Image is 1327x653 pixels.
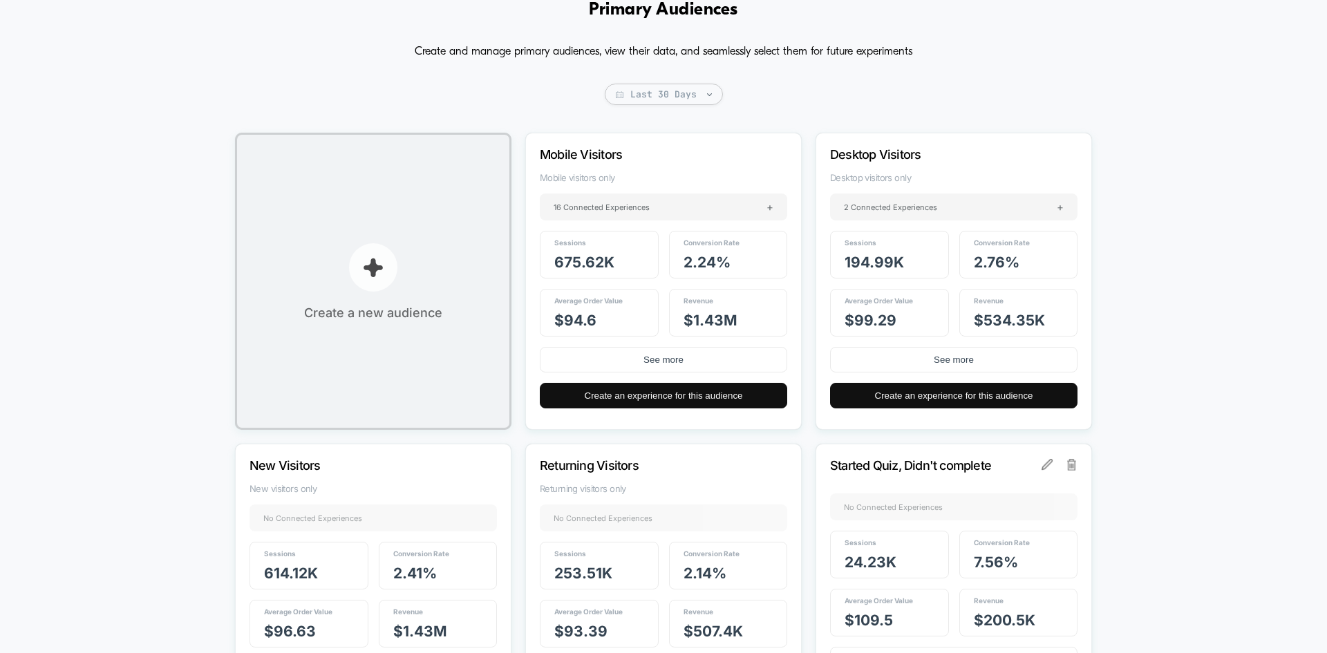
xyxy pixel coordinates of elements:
span: 253.51k [554,565,612,582]
span: Average Order Value [554,296,623,305]
span: Average Order Value [845,296,913,305]
span: $ 534.35k [974,312,1045,329]
span: Revenue [974,596,1004,605]
button: Create an experience for this audience [830,383,1077,408]
span: New visitors only [250,483,497,494]
span: Sessions [554,549,586,558]
span: 16 Connected Experiences [554,202,650,212]
span: $ 507.4k [684,623,743,640]
span: 675.62k [554,254,614,271]
span: 2.14 % [684,565,726,582]
span: 2.24 % [684,254,731,271]
button: Create an experience for this audience [540,383,787,408]
span: Sessions [554,238,586,247]
span: Sessions [845,238,876,247]
span: Create a new audience [304,305,442,320]
span: Average Order Value [845,596,913,605]
span: 2.76 % [974,254,1019,271]
span: Last 30 Days [605,84,723,105]
span: Revenue [393,607,423,616]
button: plusCreate a new audience [235,133,511,430]
p: New Visitors [250,458,460,473]
img: plus [363,257,384,278]
span: Conversion Rate [974,538,1030,547]
p: Mobile Visitors [540,147,750,162]
span: $ 1.43M [684,312,737,329]
p: Returning Visitors [540,458,750,473]
button: See more [540,347,787,372]
span: $ 109.5 [845,612,893,629]
img: calendar [616,91,623,98]
span: $ 99.29 [845,312,896,329]
span: $ 1.43M [393,623,447,640]
img: end [707,93,712,96]
span: Conversion Rate [974,238,1030,247]
p: Started Quiz, Didn't complete [830,458,1040,473]
span: 2 Connected Experiences [844,202,937,212]
span: Revenue [974,296,1004,305]
span: 2.41 % [393,565,437,582]
span: $ 200.5k [974,612,1035,629]
span: Desktop visitors only [830,172,1077,183]
span: 614.12k [264,565,318,582]
span: $ 94.6 [554,312,596,329]
span: Returning visitors only [540,483,787,494]
span: 7.56 % [974,553,1018,571]
span: Average Order Value [554,607,623,616]
img: delete [1067,459,1077,470]
span: $ 96.63 [264,623,316,640]
span: 194.99k [845,254,904,271]
span: + [766,200,773,214]
span: Mobile visitors only [540,172,787,183]
span: Sessions [264,549,296,558]
span: Conversion Rate [684,238,740,247]
span: Revenue [684,607,713,616]
span: 24.23k [845,553,896,571]
span: Conversion Rate [393,549,449,558]
p: Create and manage primary audiences, view their data, and seamlessly select them for future exper... [415,41,912,63]
span: Revenue [684,296,713,305]
span: + [1057,200,1064,214]
span: Sessions [845,538,876,547]
span: $ 93.39 [554,623,608,640]
img: edit [1042,459,1053,470]
button: See more [830,347,1077,372]
span: Conversion Rate [684,549,740,558]
p: Desktop Visitors [830,147,1040,162]
span: Average Order Value [264,607,332,616]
